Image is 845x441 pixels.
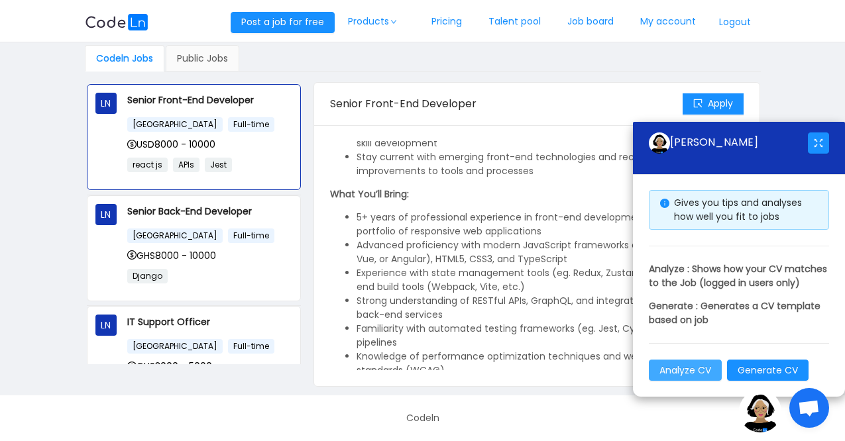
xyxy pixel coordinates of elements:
[789,388,829,428] div: Open chat
[127,138,215,151] span: USD8000 - 10000
[660,199,669,208] i: icon: info-circle
[357,150,744,178] li: Stay current with emerging front-end technologies and recommend improvements to tools and processes
[127,158,168,172] span: react js
[101,204,111,225] span: LN
[127,228,223,243] span: [GEOGRAPHIC_DATA]
[231,12,335,33] button: Post a job for free
[231,15,335,28] a: Post a job for free
[127,140,137,149] i: icon: dollar
[127,250,137,260] i: icon: dollar
[127,315,292,329] p: IT Support Officer
[205,158,232,172] span: Jest
[127,339,223,354] span: [GEOGRAPHIC_DATA]
[127,269,168,283] span: Django
[127,93,292,107] p: Senior Front-End Developer
[357,322,744,350] li: Familiarity with automated testing frameworks (eg. Jest, Cypress) and CI/CD pipelines
[85,45,164,72] div: Codeln Jobs
[674,196,802,223] span: Gives you tips and analyses how well you fit to jobs
[649,262,829,290] p: Analyze : Shows how your CV matches to the Job (logged in users only)
[330,96,477,111] span: Senior Front-End Developer
[808,132,829,154] button: icon: fullscreen
[357,266,744,294] li: Experience with state management tools (eg. Redux, Zustand, Vuex) and front-end build tools (Webp...
[228,339,274,354] span: Full-time
[228,228,274,243] span: Full-time
[649,132,808,154] div: [PERSON_NAME]
[683,93,744,115] button: icon: selectApply
[649,299,829,327] p: Generate : Generates a CV template based on job
[390,19,398,25] i: icon: down
[127,360,212,373] span: GHS3000 - 5000
[330,187,409,201] strong: What You’ll Bring:
[127,204,292,219] p: Senior Back-End Developer
[101,315,111,336] span: LN
[173,158,199,172] span: APIs
[357,350,744,377] li: Knowledge of performance optimization techniques and web accessibility standards (WCAG)
[649,132,670,154] img: ground.ddcf5dcf.png
[357,294,744,322] li: Strong understanding of RESTful APIs, GraphQL, and integrating front-end with back-end services
[101,93,111,114] span: LN
[166,45,239,72] div: Public Jobs
[127,362,137,371] i: icon: dollar
[727,360,809,381] button: Generate CV
[85,14,148,30] img: logobg.f302741d.svg
[709,12,761,33] button: Logout
[127,117,223,132] span: [GEOGRAPHIC_DATA]
[357,211,744,238] li: 5+ years of professional experience in front-end development, with a strong portfolio of responsi...
[649,360,722,381] button: Analyze CV
[357,238,744,266] li: Advanced proficiency with modern JavaScript frameworks and libraries (eg. React, Vue, or Angular)...
[228,117,274,132] span: Full-time
[739,390,781,432] img: ground.ddcf5dcf.png
[127,249,216,262] span: GHS8000 - 10000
